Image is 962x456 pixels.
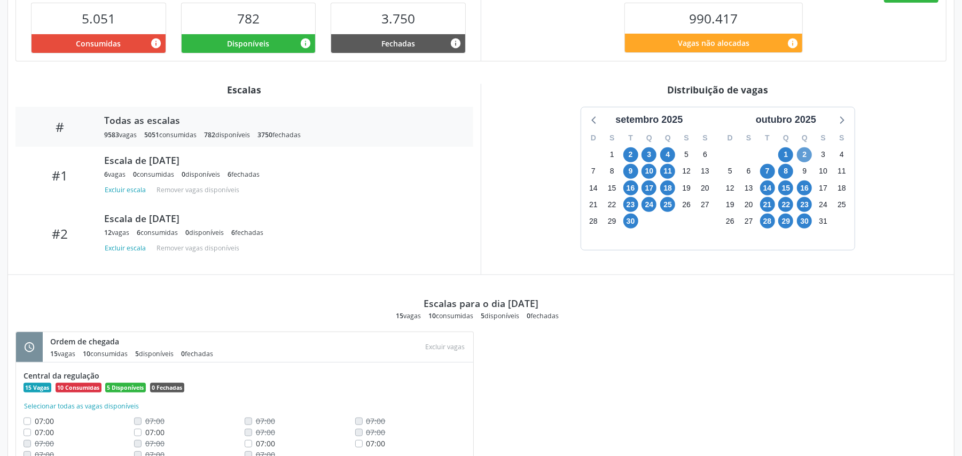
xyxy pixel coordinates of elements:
[623,147,638,162] span: terça-feira, 2 de setembro de 2025
[723,197,738,212] span: domingo, 19 de outubro de 2025
[527,311,530,320] span: 0
[104,170,108,179] span: 6
[603,130,621,146] div: S
[104,241,150,255] button: Excluir escala
[642,197,656,212] span: quarta-feira, 24 de setembro de 2025
[584,130,603,146] div: D
[104,213,458,224] div: Escala de [DATE]
[797,197,812,212] span: quinta-feira, 23 de outubro de 2025
[204,130,250,139] div: disponíveis
[797,147,812,162] span: quinta-feira, 2 de outubro de 2025
[741,164,756,179] span: segunda-feira, 6 de outubro de 2025
[816,164,831,179] span: sexta-feira, 10 de outubro de 2025
[300,37,311,49] i: Vagas alocadas e sem marcações associadas
[605,180,620,195] span: segunda-feira, 15 de setembro de 2025
[256,438,275,449] span: 07:00
[133,170,137,179] span: 0
[105,383,146,392] span: 5 Disponíveis
[104,228,112,237] span: 12
[150,37,162,49] i: Vagas alocadas que possuem marcações associadas
[797,214,812,229] span: quinta-feira, 30 de outubro de 2025
[586,164,601,179] span: domingo, 7 de setembro de 2025
[642,180,656,195] span: quarta-feira, 17 de setembro de 2025
[481,311,519,320] div: disponíveis
[227,38,269,49] span: Disponíveis
[696,130,715,146] div: S
[181,349,213,358] div: fechadas
[145,438,165,449] span: Não é possivel realocar uma vaga consumida
[741,214,756,229] span: segunda-feira, 27 de outubro de 2025
[834,180,849,195] span: sábado, 18 de outubro de 2025
[76,38,121,49] span: Consumidas
[760,164,775,179] span: terça-feira, 7 de outubro de 2025
[660,197,675,212] span: quinta-feira, 25 de setembro de 2025
[660,147,675,162] span: quinta-feira, 4 de setembro de 2025
[659,130,677,146] div: Q
[741,197,756,212] span: segunda-feira, 20 de outubro de 2025
[144,130,197,139] div: consumidas
[623,180,638,195] span: terça-feira, 16 de setembro de 2025
[777,130,795,146] div: Q
[104,114,458,126] div: Todas as escalas
[816,147,831,162] span: sexta-feira, 3 de outubro de 2025
[104,170,126,179] div: vagas
[834,164,849,179] span: sábado, 11 de outubro de 2025
[137,228,140,237] span: 6
[816,214,831,229] span: sexta-feira, 31 de outubro de 2025
[698,197,713,212] span: sábado, 27 de setembro de 2025
[605,214,620,229] span: segunda-feira, 29 de setembro de 2025
[741,180,756,195] span: segunda-feira, 13 de outubro de 2025
[833,130,851,146] div: S
[24,370,466,381] div: Central da regulação
[204,130,215,139] span: 782
[135,349,139,358] span: 5
[257,130,301,139] div: fechadas
[816,197,831,212] span: sexta-feira, 24 de outubro de 2025
[50,349,75,358] div: vagas
[642,147,656,162] span: quarta-feira, 3 de setembro de 2025
[104,183,150,197] button: Excluir escala
[621,130,640,146] div: T
[623,164,638,179] span: terça-feira, 9 de setembro de 2025
[586,180,601,195] span: domingo, 14 de setembro de 2025
[23,226,97,241] div: #2
[660,180,675,195] span: quinta-feira, 18 de setembro de 2025
[678,37,749,49] span: Vagas não alocadas
[35,438,54,449] span: Não é possivel realocar uma vaga consumida
[640,130,659,146] div: Q
[366,427,386,437] span: Não é possivel realocar uma vaga consumida
[758,130,777,146] div: T
[778,164,793,179] span: quarta-feira, 8 de outubro de 2025
[586,214,601,229] span: domingo, 28 de setembro de 2025
[231,228,235,237] span: 6
[679,197,694,212] span: sexta-feira, 26 de setembro de 2025
[690,10,738,27] span: 990.417
[723,214,738,229] span: domingo, 26 de outubro de 2025
[35,427,54,437] span: 07:00
[677,130,696,146] div: S
[450,37,462,49] i: Vagas alocadas e sem marcações associadas que tiveram sua disponibilidade fechada
[642,164,656,179] span: quarta-feira, 10 de setembro de 2025
[50,349,58,358] span: 15
[814,130,833,146] div: S
[15,84,473,96] div: Escalas
[35,416,54,426] span: 07:00
[795,130,814,146] div: Q
[104,130,119,139] span: 9583
[145,416,165,426] span: Não é possivel realocar uma vaga consumida
[104,130,137,139] div: vagas
[679,180,694,195] span: sexta-feira, 19 de setembro de 2025
[721,130,740,146] div: D
[182,170,220,179] div: disponíveis
[24,383,51,392] span: 15 Vagas
[366,416,386,426] span: Não é possivel realocar uma vaga consumida
[428,311,473,320] div: consumidas
[623,214,638,229] span: terça-feira, 30 de setembro de 2025
[816,180,831,195] span: sexta-feira, 17 de outubro de 2025
[257,130,272,139] span: 3750
[834,147,849,162] span: sábado, 4 de outubro de 2025
[739,130,758,146] div: S
[23,119,97,135] div: #
[527,311,559,320] div: fechadas
[605,164,620,179] span: segunda-feira, 8 de setembro de 2025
